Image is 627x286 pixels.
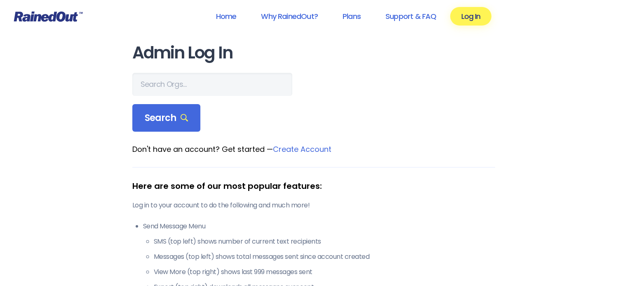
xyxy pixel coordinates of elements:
[132,44,495,62] h1: Admin Log In
[145,112,188,124] span: Search
[273,144,331,154] a: Create Account
[132,73,292,96] input: Search Orgs…
[205,7,247,26] a: Home
[132,104,201,132] div: Search
[154,252,495,262] li: Messages (top left) shows total messages sent since account created
[450,7,491,26] a: Log In
[332,7,371,26] a: Plans
[132,180,495,192] div: Here are some of our most popular features:
[154,267,495,277] li: View More (top right) shows last 999 messages sent
[250,7,329,26] a: Why RainedOut?
[154,237,495,246] li: SMS (top left) shows number of current text recipients
[132,200,495,210] p: Log in to your account to do the following and much more!
[375,7,447,26] a: Support & FAQ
